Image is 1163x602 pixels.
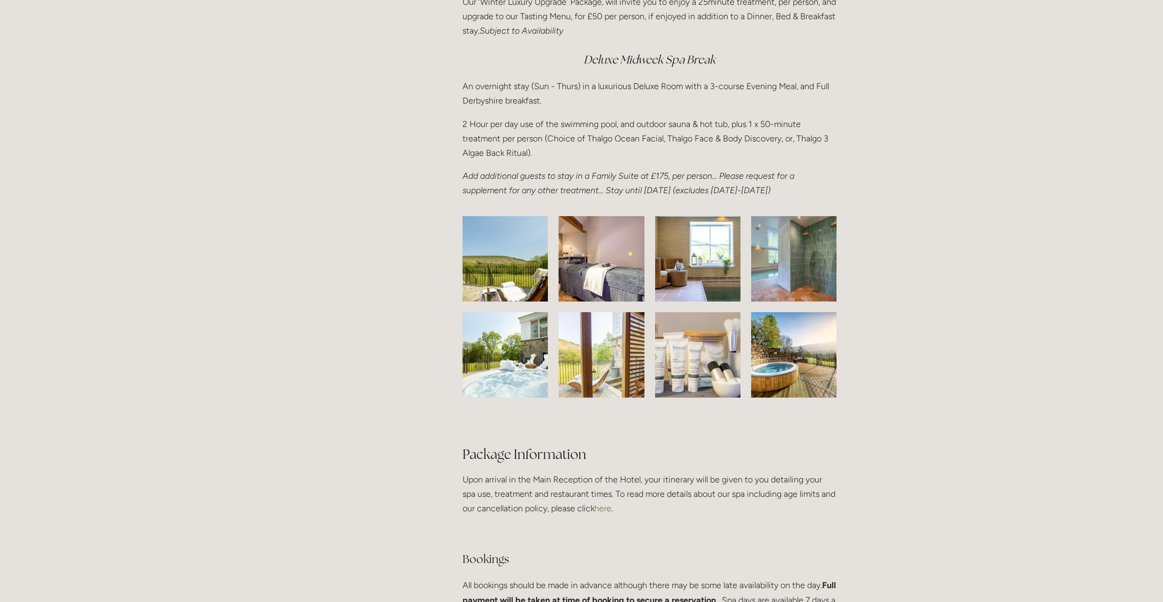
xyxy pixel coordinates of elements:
h3: Bookings [463,527,837,570]
em: Add additional guests to stay in a Family Suite at £175, per person… Please request for a supplem... [463,171,796,195]
h2: Package Information [463,426,837,464]
img: View of the outdoor hot tub at Losehill House Hotel and Spa [441,312,569,398]
img: View of the indoor swimming pool at Losehill House Hotel and Spa [735,216,853,302]
img: View of the outdoor jacuzzi at Losehill House Hotel and Spa [737,312,850,398]
p: An overnight stay (Sun - Thurs) in a luxurious Deluxe Room with a 3-course Evening Meal, and Full... [463,79,837,108]
em: Deluxe Midweek Spa Break [584,52,715,67]
a: here [594,503,611,513]
img: Face and hand creams available at Losehill House Hotel and Spa [626,312,769,398]
em: Subject to Availability [480,26,563,36]
p: Upon arrival in the Main Reception of the Hotel, your itinerary will be given to you detailing yo... [463,472,837,516]
img: champagne bottle and relaxing chair with a view of the Peak District, Losehill House Hotel and Spa [438,216,572,302]
p: 2 Hour per day use of the swimming pool, and outdoor sauna & hot tub, plus 1 x 50-minute treatmen... [463,117,837,161]
img: View of the indoor pool at Losehill House Hotel and Spa [633,216,761,302]
img: View of the Peak District from inside a room at Losehill House Hotel and Spa [524,312,679,398]
img: Losehil House Hotel and Spa Room view [539,216,664,302]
